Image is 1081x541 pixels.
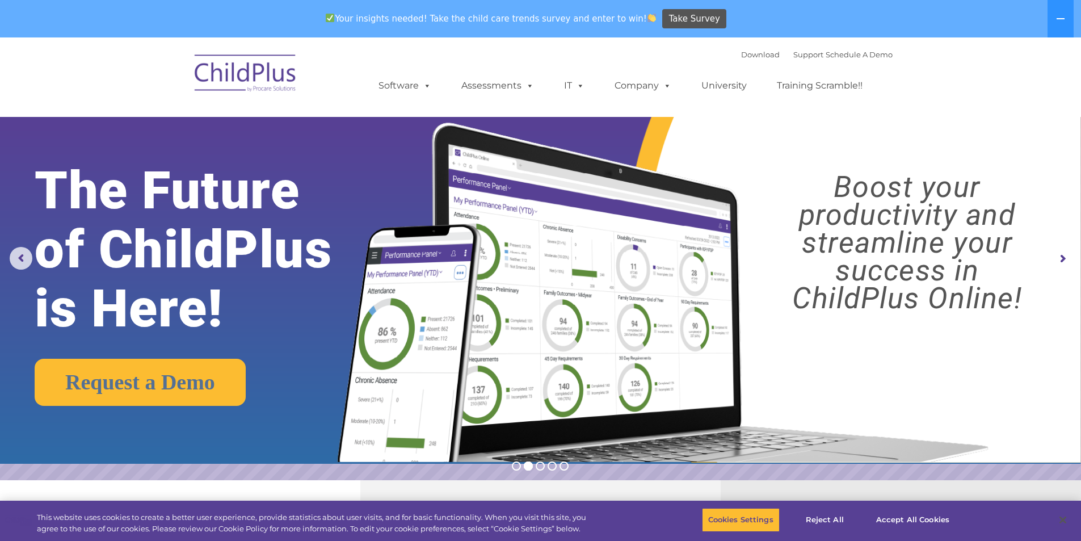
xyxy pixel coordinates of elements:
span: Your insights needed! Take the child care trends survey and enter to win! [321,7,661,30]
button: Close [1050,508,1075,532]
a: Support [793,50,823,59]
a: Request a Demo [35,359,246,406]
span: Take Survey [669,9,720,29]
a: Take Survey [662,9,726,29]
a: University [690,74,758,97]
a: Download [741,50,780,59]
img: ChildPlus by Procare Solutions [189,47,302,103]
a: Assessments [450,74,545,97]
button: Accept All Cookies [870,508,956,532]
a: Software [367,74,443,97]
img: 👏 [647,14,656,22]
button: Cookies Settings [702,508,780,532]
a: IT [553,74,596,97]
rs-layer: The Future of ChildPlus is Here! [35,161,380,338]
a: Company [603,74,683,97]
font: | [741,50,893,59]
a: Training Scramble!! [765,74,874,97]
div: This website uses cookies to create a better user experience, provide statistics about user visit... [37,512,595,534]
button: Reject All [789,508,860,532]
img: ✅ [326,14,334,22]
rs-layer: Boost your productivity and streamline your success in ChildPlus Online! [747,173,1067,312]
a: Schedule A Demo [826,50,893,59]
